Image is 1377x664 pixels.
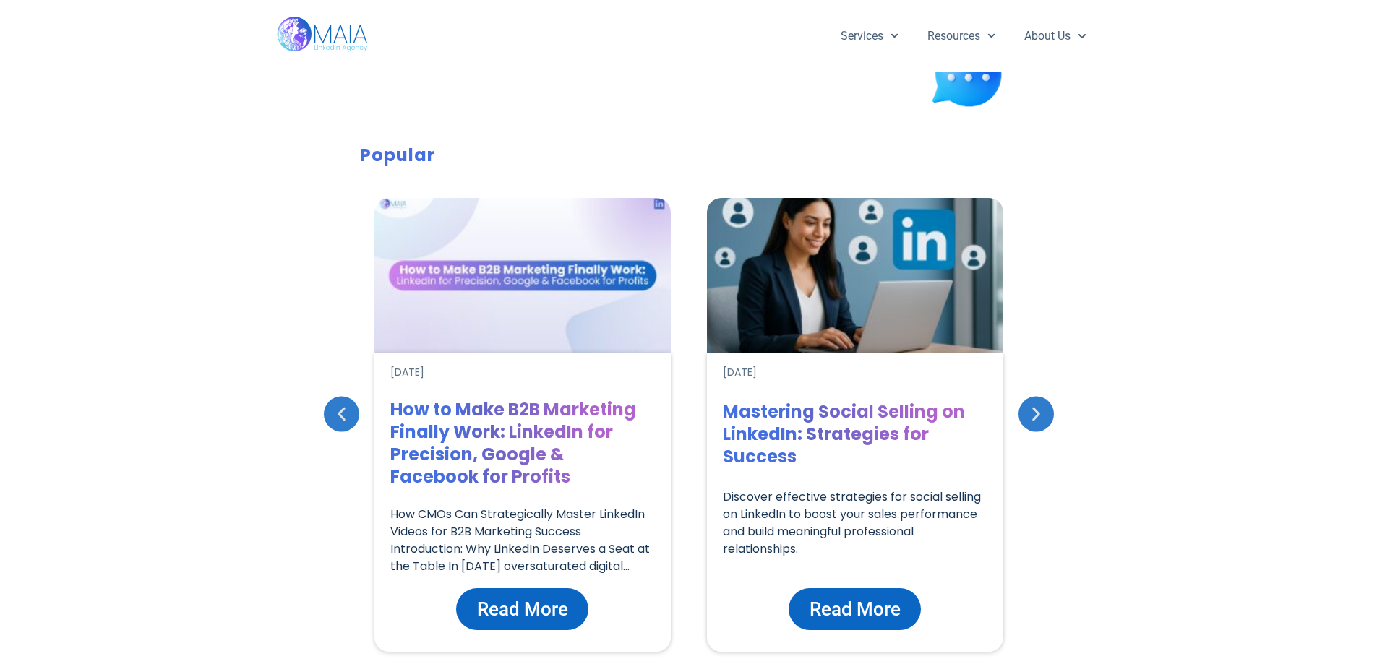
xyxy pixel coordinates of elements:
[723,400,987,467] h1: Mastering Social Selling on LinkedIn: Strategies for Success
[324,396,359,431] div: Previous slide
[390,365,424,380] a: [DATE]
[723,488,987,573] div: Discover effective strategies for social selling on LinkedIn to boost your sales performance and ...
[390,506,655,575] p: How CMOs Can Strategically Master LinkedIn Videos for B2B Marketing Success Introduction: Why Lin...
[360,142,1018,169] h2: Popular
[1018,396,1054,431] div: Next slide
[810,595,901,623] span: Read More
[789,588,921,630] a: Read More
[913,17,1010,55] a: Resources
[456,588,588,630] a: Read More
[477,595,568,623] span: Read More
[826,17,913,55] a: Services
[1010,17,1100,55] a: About Us
[390,398,655,488] h1: How to Make B2B Marketing Finally Work: LinkedIn for Precision, Google & Facebook for Profits
[723,365,757,380] a: [DATE]
[826,17,1101,55] nav: Menu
